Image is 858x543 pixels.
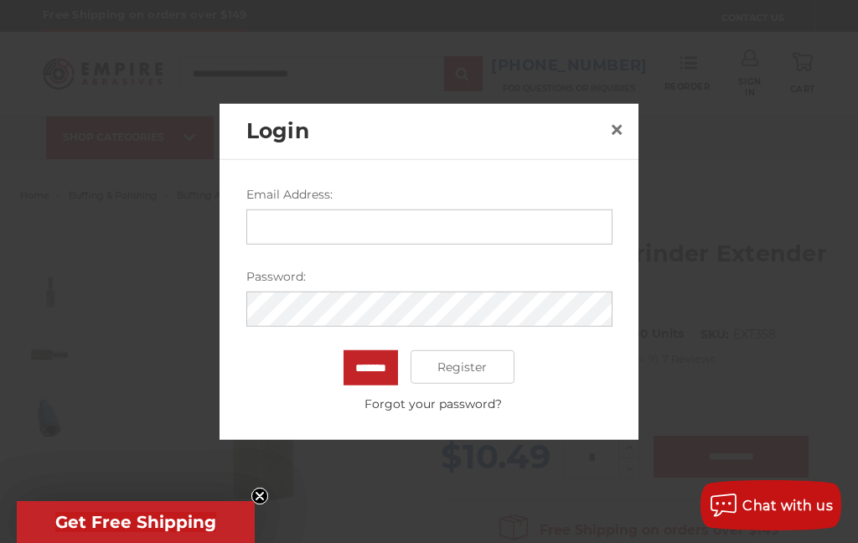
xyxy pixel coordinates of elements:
a: Register [411,350,515,384]
button: Close teaser [251,488,268,504]
button: Chat with us [700,480,841,530]
h2: Login [246,116,603,147]
div: Get Free ShippingClose teaser [17,501,255,543]
span: Get Free Shipping [55,512,216,532]
span: × [609,112,624,145]
span: Chat with us [742,498,833,514]
label: Email Address: [246,186,612,204]
a: Forgot your password? [255,396,612,413]
a: Close [603,116,630,142]
label: Password: [246,268,612,286]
